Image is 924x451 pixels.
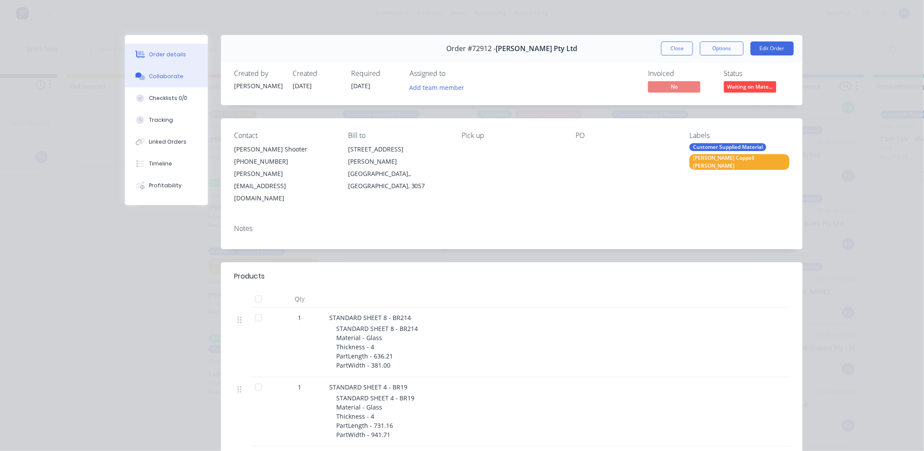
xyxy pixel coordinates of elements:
div: PO [576,131,676,140]
div: Linked Orders [149,138,187,146]
div: Collaborate [149,72,184,80]
span: STANDARD SHEET 8 - BR214 [329,313,411,322]
div: Status [724,69,790,78]
div: Checklists 0/0 [149,94,188,102]
span: [DATE] [293,82,312,90]
div: [PERSON_NAME] [234,81,282,90]
button: Edit Order [751,41,794,55]
div: Required [351,69,399,78]
button: Linked Orders [125,131,208,153]
button: Close [661,41,693,55]
button: Options [700,41,744,55]
div: Assigned to [410,69,497,78]
div: Contact [234,131,334,140]
button: Order details [125,44,208,65]
button: Add team member [405,81,469,93]
div: [PERSON_NAME] Shooter [234,143,334,155]
div: Order details [149,51,186,59]
span: STANDARD SHEET 4 - BR19 [329,383,407,391]
span: No [648,81,700,92]
button: Tracking [125,109,208,131]
div: Customer Supplied Material [690,143,766,151]
div: Tracking [149,116,173,124]
span: 1 [298,382,301,392]
div: [STREET_ADDRESS][PERSON_NAME][GEOGRAPHIC_DATA],, [GEOGRAPHIC_DATA], 3057 [348,143,448,192]
div: Bill to [348,131,448,140]
span: Waiting on Mate... [724,81,776,92]
div: [PHONE_NUMBER] [234,155,334,168]
span: [DATE] [351,82,370,90]
span: STANDARD SHEET 4 - BR19 Material - Glass Thickness - 4 PartLength - 731.16 PartWidth - 941.71 [336,394,414,439]
div: Products [234,271,265,282]
div: Labels [690,131,790,140]
span: Order #72912 - [446,45,496,53]
button: Profitability [125,175,208,196]
span: STANDARD SHEET 8 - BR214 Material - Glass Thickness - 4 PartLength - 636.21 PartWidth - 381.00 [336,324,418,369]
button: Add team member [410,81,469,93]
button: Timeline [125,153,208,175]
span: 1 [298,313,301,322]
button: Collaborate [125,65,208,87]
div: [PERSON_NAME] Coppell [PERSON_NAME] [690,154,790,170]
div: Timeline [149,160,172,168]
span: [PERSON_NAME] Pty Ltd [496,45,577,53]
div: Created [293,69,341,78]
div: Profitability [149,182,182,189]
div: Notes [234,224,790,233]
button: Checklists 0/0 [125,87,208,109]
div: Invoiced [648,69,714,78]
div: Qty [273,290,326,308]
div: Created by [234,69,282,78]
div: [GEOGRAPHIC_DATA],, [GEOGRAPHIC_DATA], 3057 [348,168,448,192]
div: [PERSON_NAME][EMAIL_ADDRESS][DOMAIN_NAME] [234,168,334,204]
button: Waiting on Mate... [724,81,776,94]
div: Pick up [462,131,562,140]
div: [STREET_ADDRESS][PERSON_NAME] [348,143,448,168]
div: [PERSON_NAME] Shooter[PHONE_NUMBER][PERSON_NAME][EMAIL_ADDRESS][DOMAIN_NAME] [234,143,334,204]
